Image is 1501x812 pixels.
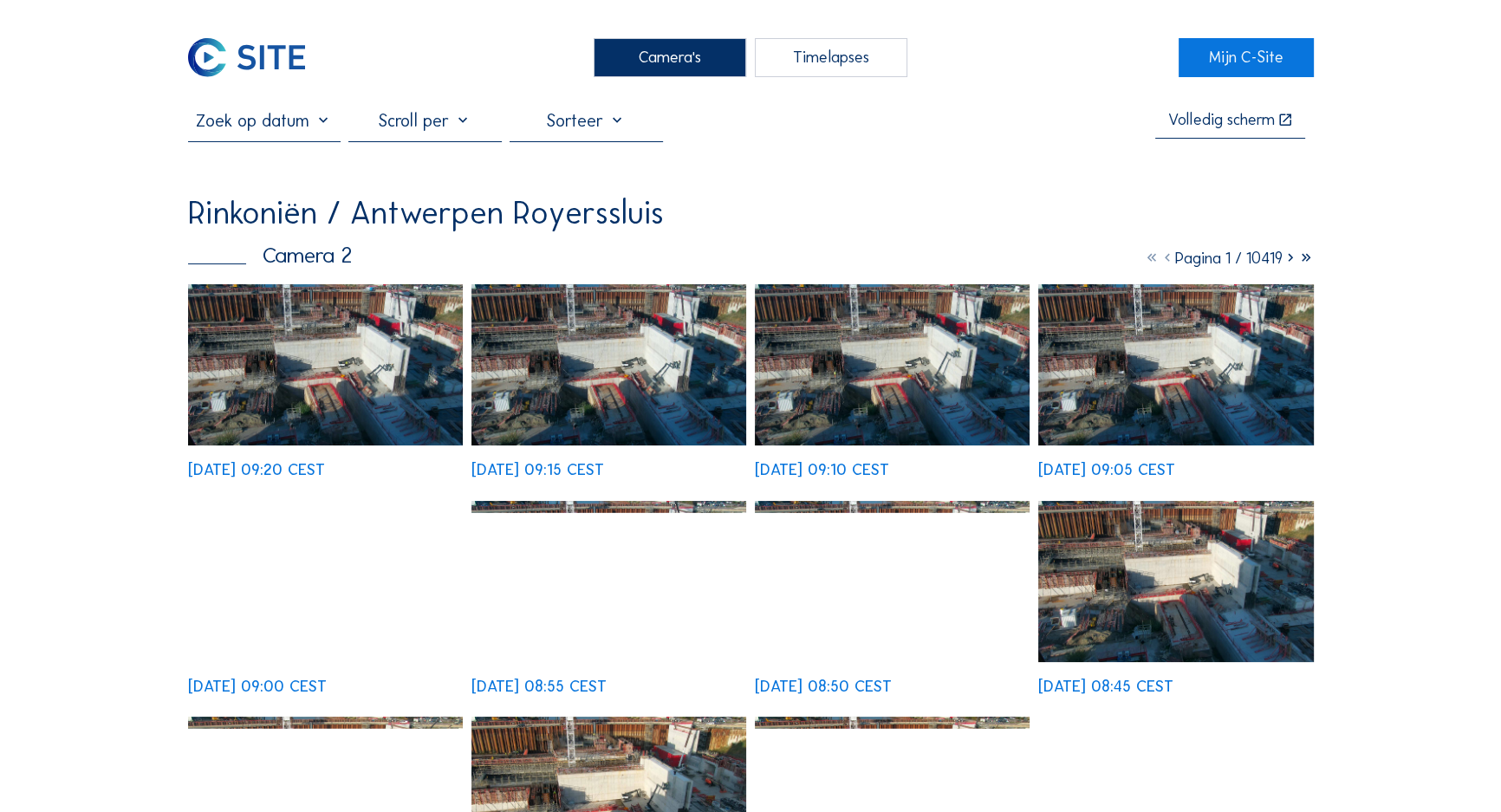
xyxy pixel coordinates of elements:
[1038,501,1314,662] img: image_53358118
[471,462,604,477] div: [DATE] 09:15 CEST
[755,462,889,477] div: [DATE] 09:10 CEST
[1038,462,1175,477] div: [DATE] 09:05 CEST
[1038,679,1173,694] div: [DATE] 08:45 CEST
[755,284,1030,445] img: image_53358862
[188,38,323,78] a: C-SITE Logo
[188,198,664,230] div: Rinkoniën / Antwerpen Royerssluis
[755,38,908,78] div: Timelapses
[1179,38,1314,78] a: Mijn C-Site
[1038,284,1314,445] img: image_53358696
[471,284,747,445] img: image_53359007
[188,284,464,445] img: image_53359091
[188,244,353,267] div: Camera 2
[188,501,464,662] img: image_53358535
[594,38,747,78] div: Camera's
[755,501,1030,662] img: image_53358278
[1175,249,1283,268] span: Pagina 1 / 10419
[188,38,306,78] img: C-SITE Logo
[188,679,327,694] div: [DATE] 09:00 CEST
[1168,112,1275,128] div: Volledig scherm
[471,679,607,694] div: [DATE] 08:55 CEST
[755,679,892,694] div: [DATE] 08:50 CEST
[188,462,325,477] div: [DATE] 09:20 CEST
[471,501,747,662] img: image_53358444
[188,110,341,131] input: Zoek op datum 󰅀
